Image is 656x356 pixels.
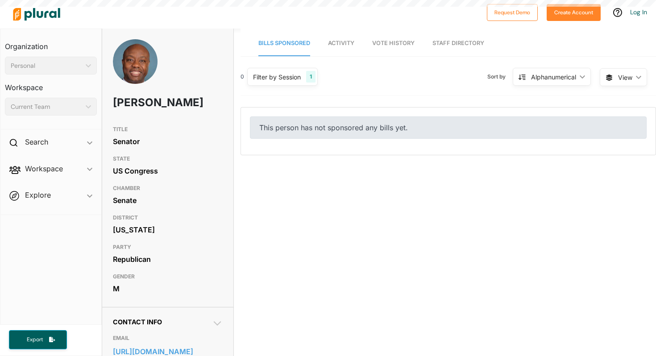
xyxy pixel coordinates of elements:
[547,7,601,17] a: Create Account
[258,40,310,46] span: Bills Sponsored
[21,336,49,344] span: Export
[630,8,647,16] a: Log In
[113,194,222,207] div: Senate
[113,253,222,266] div: Republican
[11,61,82,70] div: Personal
[113,318,162,326] span: Contact Info
[547,4,601,21] button: Create Account
[5,33,97,53] h3: Organization
[113,282,222,295] div: M
[487,73,513,81] span: Sort by
[113,39,158,94] img: Headshot of Tim Scott
[113,135,222,148] div: Senator
[113,333,222,344] h3: EMAIL
[5,75,97,94] h3: Workspace
[253,72,301,82] div: Filter by Session
[113,89,179,116] h1: [PERSON_NAME]
[372,40,415,46] span: Vote History
[372,31,415,56] a: Vote History
[487,4,538,21] button: Request Demo
[113,271,222,282] h3: GENDER
[328,31,354,56] a: Activity
[113,223,222,236] div: [US_STATE]
[113,153,222,164] h3: STATE
[241,73,244,81] div: 0
[25,137,48,147] h2: Search
[531,72,576,82] div: Alphanumerical
[113,242,222,253] h3: PARTY
[9,330,67,349] button: Export
[306,71,316,83] div: 1
[113,212,222,223] h3: DISTRICT
[250,116,647,139] div: This person has not sponsored any bills yet.
[113,183,222,194] h3: CHAMBER
[258,31,310,56] a: Bills Sponsored
[432,31,484,56] a: Staff Directory
[11,102,82,112] div: Current Team
[618,73,632,82] span: View
[328,40,354,46] span: Activity
[113,164,222,178] div: US Congress
[113,124,222,135] h3: TITLE
[487,7,538,17] a: Request Demo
